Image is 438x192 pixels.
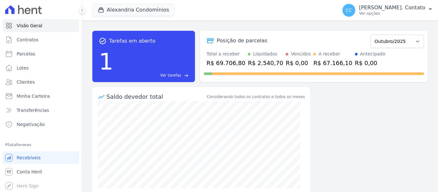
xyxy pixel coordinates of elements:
[17,79,35,85] span: Clientes
[360,51,385,57] div: Antecipado
[99,45,114,78] div: 1
[337,1,438,19] button: CC [PERSON_NAME]. Contato Ver opções
[3,90,79,103] a: Minha Carteira
[3,151,79,164] a: Recebíveis
[3,118,79,131] a: Negativação
[318,51,340,57] div: A receber
[248,59,283,67] div: R$ 2.540,70
[3,19,79,32] a: Visão Geral
[184,73,189,78] span: east
[109,37,156,45] span: Tarefas em aberto
[217,37,267,45] div: Posição de parcelas
[17,22,42,29] span: Visão Geral
[207,94,305,100] div: Considerando todos os contratos e todos os meses
[106,92,206,101] div: Saldo devedor total
[3,104,79,117] a: Transferências
[99,37,106,45] span: task_alt
[355,59,385,67] div: R$ 0,00
[17,121,45,128] span: Negativação
[5,141,77,149] div: Plataformas
[17,107,49,113] span: Transferências
[116,72,189,78] a: Ver tarefas east
[3,47,79,60] a: Parcelas
[206,51,245,57] div: Total a receber
[17,169,42,175] span: Conta Hent
[253,51,277,57] div: Liquidados
[17,37,38,43] span: Contratos
[17,93,50,99] span: Minha Carteira
[92,4,174,16] button: Alexandria Condomínios
[17,51,35,57] span: Parcelas
[359,11,425,16] p: Ver opções
[17,154,41,161] span: Recebíveis
[160,72,181,78] span: Ver tarefas
[286,59,311,67] div: R$ 0,00
[346,8,352,13] span: CC
[313,59,352,67] div: R$ 67.166,10
[3,76,79,88] a: Clientes
[3,165,79,178] a: Conta Hent
[3,62,79,74] a: Lotes
[291,51,311,57] div: Vencidos
[3,33,79,46] a: Contratos
[206,59,245,67] div: R$ 69.706,80
[359,4,425,11] p: [PERSON_NAME]. Contato
[17,65,29,71] span: Lotes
